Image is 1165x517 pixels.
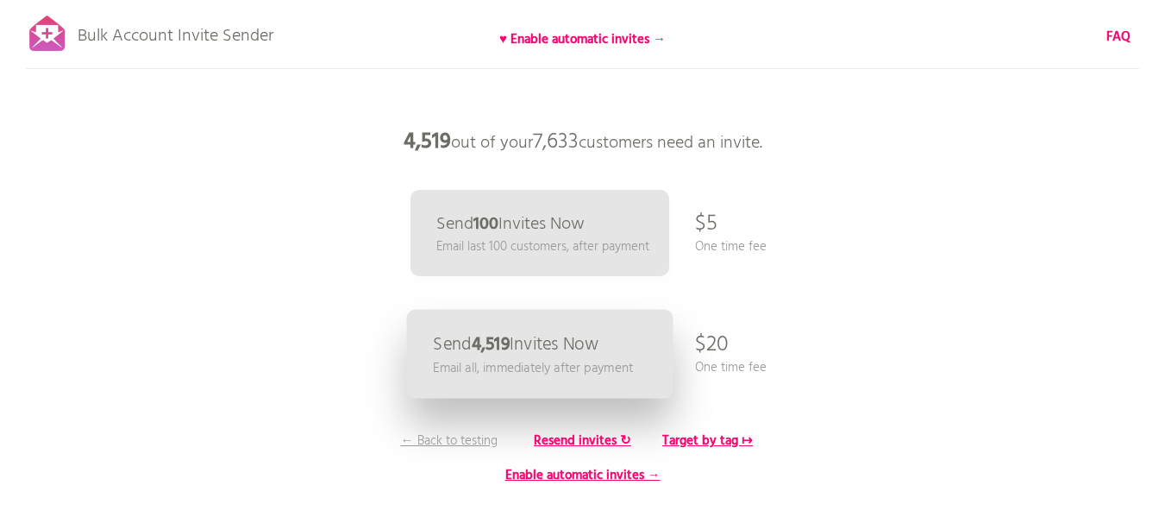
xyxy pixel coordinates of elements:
[695,237,767,256] p: One time fee
[433,358,633,378] p: Email all, immediately after payment
[505,465,661,486] b: Enable automatic invites →
[410,190,669,276] a: Send100Invites Now Email last 100 customers, after payment
[1106,28,1131,47] a: FAQ
[695,319,729,371] p: $20
[78,10,273,54] p: Bulk Account Invite Sender
[473,211,498,238] b: 100
[324,117,842,168] p: out of your customers need an invite.
[695,358,767,377] p: One time fee
[436,216,585,233] p: Send Invites Now
[662,431,753,451] b: Target by tag ↦
[1106,27,1131,47] b: FAQ
[406,310,673,399] a: Send4,519Invites Now Email all, immediately after payment
[385,432,514,451] p: ← Back to testing
[471,331,509,359] b: 4,519
[433,336,598,354] p: Send Invites Now
[534,431,631,451] b: Resend invites ↻
[499,29,666,50] b: ♥ Enable automatic invites →
[695,199,717,250] p: $5
[436,237,649,256] p: Email last 100 customers, after payment
[533,125,579,160] span: 7,633
[404,125,451,160] b: 4,519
